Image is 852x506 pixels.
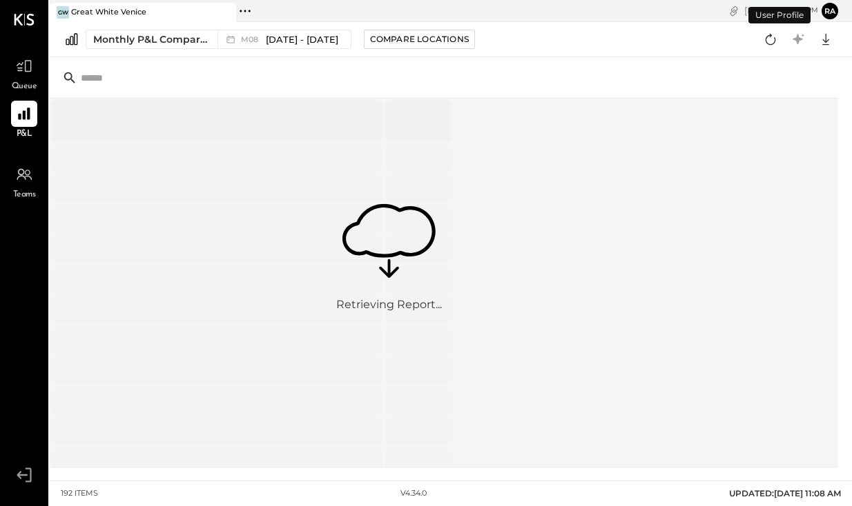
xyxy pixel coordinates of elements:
div: Monthly P&L Comparison [93,32,209,46]
div: [DATE] [744,4,818,17]
span: UPDATED: [DATE] 11:08 AM [729,488,841,498]
span: 2 : 03 [777,4,804,17]
span: P&L [17,128,32,141]
div: copy link [727,3,741,18]
a: P&L [1,101,48,141]
div: Compare Locations [370,33,469,45]
div: 192 items [61,488,98,499]
div: User Profile [748,7,811,23]
span: M08 [241,36,262,43]
a: Teams [1,161,48,201]
div: GW [57,6,69,19]
span: Queue [12,81,37,93]
button: Monthly P&L Comparison M08[DATE] - [DATE] [86,30,351,49]
a: Queue [1,53,48,93]
div: v 4.34.0 [400,488,427,499]
span: [DATE] - [DATE] [266,33,338,46]
span: Teams [13,189,36,201]
span: pm [806,6,818,15]
button: ra [822,3,838,19]
div: Retrieving Report... [336,297,442,313]
button: Compare Locations [364,30,475,49]
div: Great White Venice [71,7,146,18]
